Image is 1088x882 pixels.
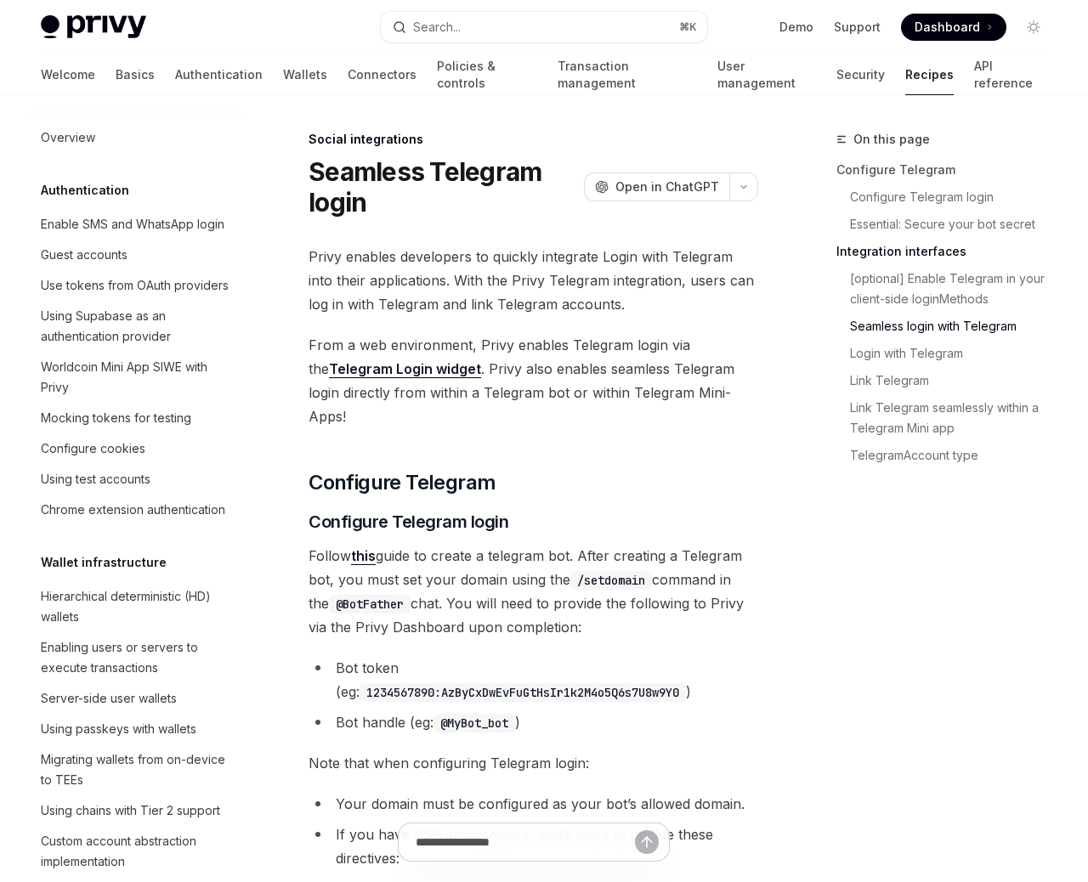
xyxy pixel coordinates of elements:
[309,245,758,316] span: Privy enables developers to quickly integrate Login with Telegram into their applications. With t...
[27,632,245,683] a: Enabling users or servers to execute transactions
[850,394,1061,442] a: Link Telegram seamlessly within a Telegram Mini app
[27,352,245,403] a: Worldcoin Mini App SIWE with Privy
[41,552,167,573] h5: Wallet infrastructure
[41,275,229,296] div: Use tokens from OAuth providers
[27,581,245,632] a: Hierarchical deterministic (HD) wallets
[27,795,245,826] a: Using chains with Tier 2 support
[175,54,263,95] a: Authentication
[27,209,245,240] a: Enable SMS and WhatsApp login
[41,15,146,39] img: light logo
[836,238,1061,265] a: Integration interfaces
[915,19,980,36] span: Dashboard
[309,131,758,148] div: Social integrations
[679,20,697,34] span: ⌘ K
[41,180,129,201] h5: Authentication
[329,360,481,378] a: Telegram Login widget
[309,656,758,704] li: Bot token (eg: )
[905,54,954,95] a: Recipes
[27,270,245,301] a: Use tokens from OAuth providers
[41,500,225,520] div: Chrome extension authentication
[27,403,245,433] a: Mocking tokens for testing
[570,571,652,590] code: /setdomain
[850,442,1061,469] a: TelegramAccount type
[41,306,235,347] div: Using Supabase as an authentication provider
[41,214,224,235] div: Enable SMS and WhatsApp login
[1020,14,1047,41] button: Toggle dark mode
[309,469,496,496] span: Configure Telegram
[27,495,245,525] a: Chrome extension authentication
[351,547,376,565] a: this
[41,637,235,678] div: Enabling users or servers to execute transactions
[853,129,930,150] span: On this page
[635,830,659,854] button: Send message
[41,831,235,872] div: Custom account abstraction implementation
[309,333,758,428] span: From a web environment, Privy enables Telegram login via the . Privy also enables seamless Telegr...
[309,710,758,734] li: Bot handle (eg: )
[27,826,245,877] a: Custom account abstraction implementation
[283,54,327,95] a: Wallets
[584,172,729,201] button: Open in ChatGPT
[41,800,220,821] div: Using chains with Tier 2 support
[27,744,245,795] a: Migrating wallets from on-device to TEEs
[41,469,150,489] div: Using test accounts
[27,122,245,153] a: Overview
[850,184,1061,211] a: Configure Telegram login
[348,54,416,95] a: Connectors
[41,127,95,148] div: Overview
[309,751,758,775] span: Note that when configuring Telegram login:
[413,17,461,37] div: Search...
[309,792,758,816] li: Your domain must be configured as your bot’s allowed domain.
[27,240,245,270] a: Guest accounts
[850,265,1061,313] a: [optional] Enable Telegram in your client-side loginMethods
[41,357,235,398] div: Worldcoin Mini App SIWE with Privy
[309,544,758,639] span: Follow guide to create a telegram bot. After creating a Telegram bot, you must set your domain us...
[974,54,1047,95] a: API reference
[360,683,686,702] code: 1234567890:AzByCxDwEvFuGtHsIr1k2M4o5Q6s7U8w9Y0
[834,19,881,36] a: Support
[850,367,1061,394] a: Link Telegram
[850,211,1061,238] a: Essential: Secure your bot secret
[41,688,177,709] div: Server-side user wallets
[901,14,1006,41] a: Dashboard
[27,301,245,352] a: Using Supabase as an authentication provider
[381,12,707,42] button: Search...⌘K
[437,54,537,95] a: Policies & controls
[329,595,411,613] code: @BotFather
[433,714,515,732] code: @MyBot_bot
[779,19,813,36] a: Demo
[41,719,196,739] div: Using passkeys with wallets
[41,586,235,627] div: Hierarchical deterministic (HD) wallets
[309,510,508,534] span: Configure Telegram login
[717,54,816,95] a: User management
[850,340,1061,367] a: Login with Telegram
[27,683,245,714] a: Server-side user wallets
[27,433,245,464] a: Configure cookies
[27,464,245,495] a: Using test accounts
[850,313,1061,340] a: Seamless login with Telegram
[309,156,577,218] h1: Seamless Telegram login
[41,749,235,790] div: Migrating wallets from on-device to TEEs
[41,408,191,428] div: Mocking tokens for testing
[116,54,155,95] a: Basics
[41,245,127,265] div: Guest accounts
[615,178,719,195] span: Open in ChatGPT
[27,714,245,744] a: Using passkeys with wallets
[558,54,696,95] a: Transaction management
[836,156,1061,184] a: Configure Telegram
[836,54,885,95] a: Security
[41,438,145,459] div: Configure cookies
[41,54,95,95] a: Welcome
